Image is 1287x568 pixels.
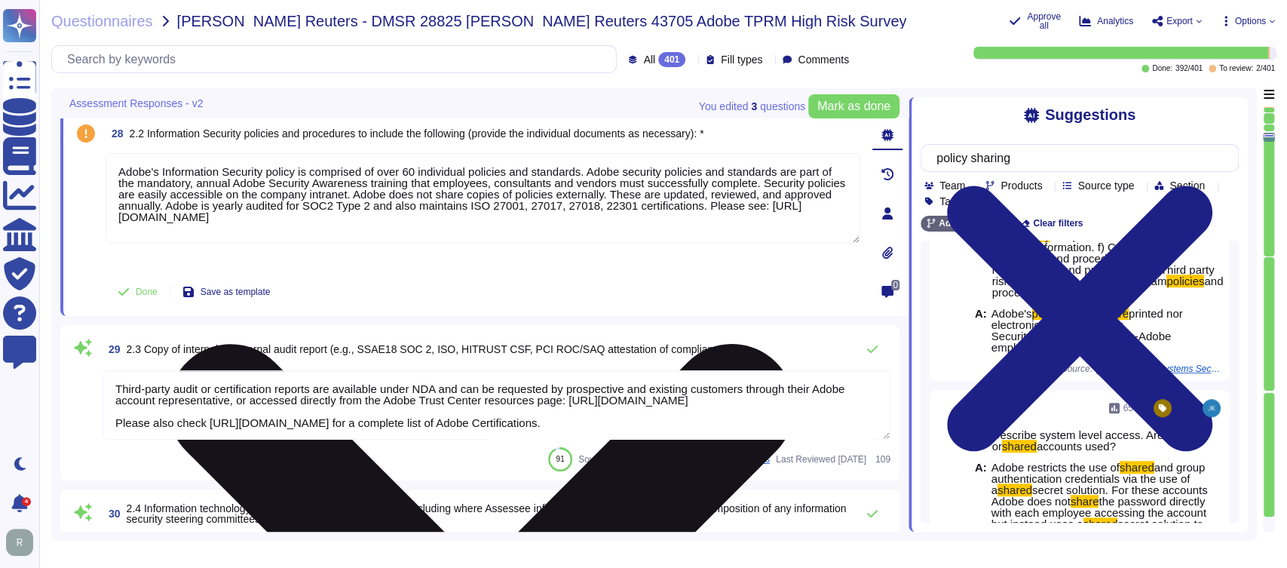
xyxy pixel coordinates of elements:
[51,14,153,29] span: Questionnaires
[872,455,890,464] span: 109
[929,145,1223,171] input: Search by keywords
[22,497,31,506] div: 4
[1152,65,1172,72] span: Done:
[103,370,890,440] textarea: Third-party audit or certification reports are available under NDA and can be requested by prospe...
[658,52,685,67] div: 401
[103,508,121,519] span: 30
[1203,399,1221,417] img: user
[1009,12,1061,30] button: Approve all
[1219,65,1253,72] span: To review:
[69,98,203,109] span: Assessment Responses - v2
[3,526,44,559] button: user
[1079,15,1133,27] button: Analytics
[808,94,899,118] button: Mark as done
[798,54,849,65] span: Comments
[1097,17,1133,26] span: Analytics
[891,280,899,290] span: 0
[103,344,121,355] span: 29
[1166,17,1193,26] span: Export
[1235,17,1266,26] span: Options
[556,455,564,463] span: 91
[1175,65,1203,72] span: 392 / 401
[60,46,616,72] input: Search by keywords
[1256,65,1275,72] span: 2 / 401
[721,54,762,65] span: Fill types
[130,127,704,140] span: 2.2 Information Security policies and procedures to include the following (provide the individual...
[699,101,805,112] span: You edited question s
[106,128,124,139] span: 28
[751,101,757,112] b: 3
[177,14,907,29] span: [PERSON_NAME] Reuters - DMSR 28825 [PERSON_NAME] Reuters 43705 Adobe TPRM High Risk Survey
[106,153,860,244] textarea: Adobe's Information Security policy is comprised of over 60 individual policies and standards. Ad...
[643,54,655,65] span: All
[6,529,33,556] img: user
[817,100,890,112] span: Mark as done
[1027,12,1061,30] span: Approve all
